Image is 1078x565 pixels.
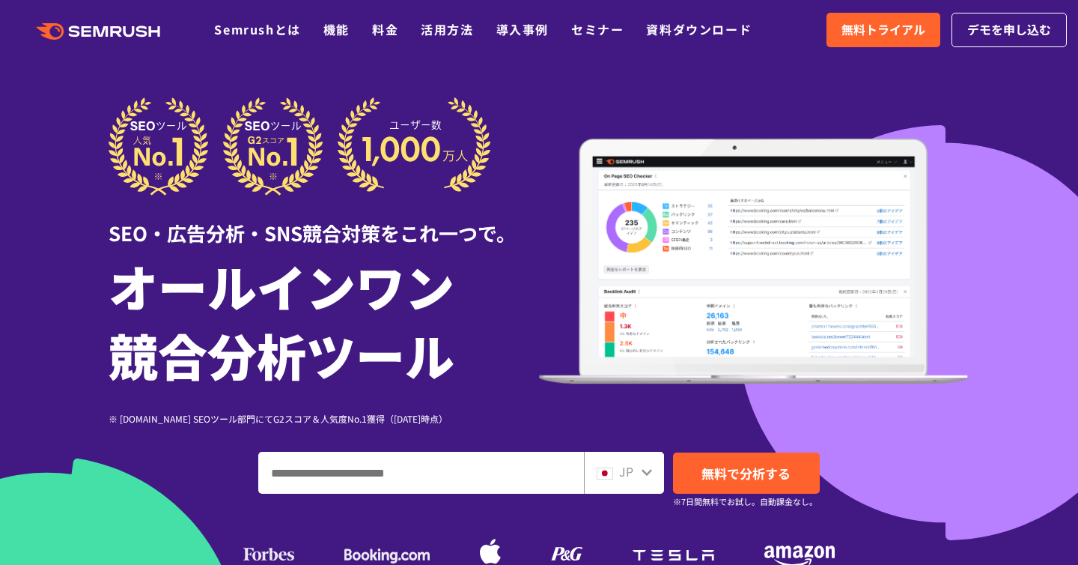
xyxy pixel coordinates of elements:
a: セミナー [571,20,624,38]
a: 無料トライアル [826,13,940,47]
a: 導入事例 [496,20,549,38]
div: ※ [DOMAIN_NAME] SEOツール部門にてG2スコア＆人気度No.1獲得（[DATE]時点） [109,411,539,426]
a: 料金 [372,20,398,38]
a: Semrushとは [214,20,300,38]
div: SEO・広告分析・SNS競合対策をこれ一つで。 [109,196,539,247]
a: 資料ダウンロード [646,20,752,38]
a: 活用方法 [421,20,473,38]
span: 無料で分析する [701,464,791,483]
span: デモを申し込む [967,20,1051,40]
span: 無料トライアル [841,20,925,40]
a: デモを申し込む [951,13,1067,47]
small: ※7日間無料でお試し。自動課金なし。 [673,495,817,509]
h1: オールインワン 競合分析ツール [109,251,539,389]
a: 機能 [323,20,350,38]
a: 無料で分析する [673,453,820,494]
input: ドメイン、キーワードまたはURLを入力してください [259,453,583,493]
span: JP [619,462,633,480]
